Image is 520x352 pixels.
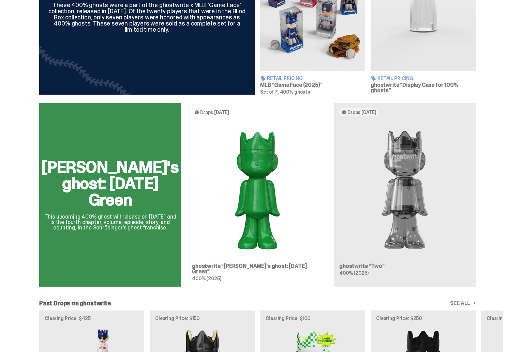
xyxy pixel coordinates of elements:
[267,76,303,81] span: Retail Pricing
[266,316,360,321] p: Clearing Price: $100
[47,2,247,33] div: These 400% ghosts were a part of the ghostwrite x MLB "Game Face" collection, released in [DATE]....
[45,316,139,321] p: Clearing Price: $425
[377,76,413,81] span: Retail Pricing
[376,316,470,321] p: Clearing Price: $250
[42,214,179,230] p: This upcoming 400% ghost will release on [DATE] and is the fourth chapter, volume, episode, story...
[42,159,179,208] h2: [PERSON_NAME]'s ghost: [DATE] Green
[192,275,221,282] span: 400% (2025)
[260,89,310,95] span: Set of 7, 400% ghosts
[192,122,323,258] img: Schrödinger's ghost: Sunday Green
[192,263,323,274] h3: ghostwrite “[PERSON_NAME]'s ghost: [DATE] Green”
[339,263,470,269] h3: ghostwrite “Two”
[347,110,376,115] span: Drops [DATE]
[155,316,249,321] p: Clearing Price: $150
[339,122,470,258] img: Two
[450,301,476,306] a: SEE ALL →
[200,110,229,115] span: Drops [DATE]
[371,82,476,93] h3: ghostwrite “Display Case for 100% ghosts”
[339,270,368,276] span: 400% (2025)
[260,82,365,88] h3: MLB “Game Face (2025)”
[39,300,111,306] h2: Past Drops on ghostwrite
